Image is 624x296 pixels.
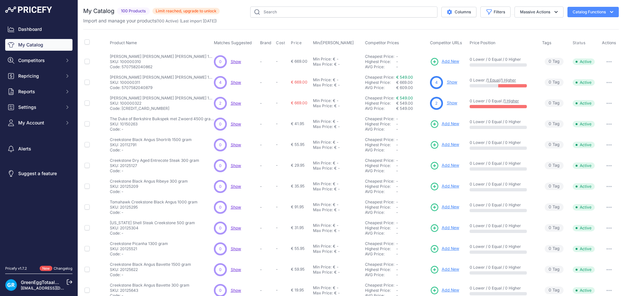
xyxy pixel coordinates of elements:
[396,168,398,173] span: -
[219,204,222,210] span: 0
[231,80,241,85] a: Show
[545,141,564,148] span: Tag
[110,75,214,80] p: [PERSON_NAME] [PERSON_NAME] [PERSON_NAME] 16" Mat Green
[156,19,178,23] span: ( )
[396,189,398,194] span: -
[335,223,339,228] div: -
[313,103,333,109] div: Max Price:
[260,225,273,231] p: -
[291,225,304,230] span: € 31.95
[5,168,72,179] a: Suggest a feature
[333,77,335,83] div: €
[219,163,222,169] span: 0
[334,124,337,129] div: €
[470,202,536,208] p: 0 Lower / 0 Equal / 0 Higher
[260,184,273,189] p: -
[430,265,459,274] a: Add New
[276,100,278,105] span: -
[365,75,394,80] a: Cheapest Price:
[313,187,333,192] div: Max Price:
[335,181,339,187] div: -
[365,210,396,215] div: AVG Price:
[365,101,396,106] div: Highest Price:
[5,143,72,155] a: Alerts
[5,117,72,129] button: My Account
[396,137,398,142] span: -
[573,40,586,45] span: Status
[549,183,551,189] span: 0
[313,77,331,83] div: Min Price:
[219,142,222,148] span: 0
[291,100,307,105] span: € 669.00
[396,220,398,225] span: -
[291,40,303,45] button: Price
[545,99,564,107] span: Tag
[276,80,278,84] span: -
[5,23,72,35] a: Dashboard
[333,202,335,207] div: €
[365,122,396,127] div: Highest Price:
[110,168,199,174] p: Code: -
[396,54,398,59] span: -
[365,168,396,174] div: AVG Price:
[313,181,331,187] div: Min Price:
[219,184,222,189] span: 0
[442,183,459,189] span: Add New
[430,140,459,149] a: Add New
[435,80,438,85] span: 4
[291,184,305,188] span: € 35.95
[231,59,241,64] a: Show
[435,100,437,106] span: 2
[110,179,188,184] p: Creekstone Black Angus Ribeye 300 gram
[470,161,536,166] p: 0 Lower / 0 Equal / 0 Higher
[313,145,333,150] div: Max Price:
[335,202,339,207] div: -
[333,161,335,166] div: €
[231,205,241,210] span: Show
[333,98,335,103] div: €
[291,40,302,45] span: Price
[231,101,241,106] span: Show
[365,40,399,45] span: Competitor Prices
[110,122,214,127] p: SKU: 10150263
[276,204,278,209] span: -
[250,6,437,18] input: Search
[337,124,340,129] div: -
[365,225,396,231] div: Highest Price:
[337,166,340,171] div: -
[110,85,214,90] p: Code: 5707582040879
[470,40,495,45] span: Price Position
[470,140,536,145] p: 0 Lower / 0 Equal / 0 Higher
[430,286,459,295] a: Add New
[470,57,536,62] p: 0 Lower / 0 Equal / 0 Higher
[396,148,398,152] span: -
[334,166,337,171] div: €
[110,225,195,231] p: SKU: 20125304
[110,210,198,215] p: Code: -
[442,225,459,231] span: Add New
[365,163,396,168] div: Highest Price:
[21,286,89,290] a: [EMAIL_ADDRESS][DOMAIN_NAME]
[396,75,413,80] a: € 549.00
[396,158,398,163] span: -
[110,96,214,101] p: [PERSON_NAME] [PERSON_NAME] [PERSON_NAME] 16" Mat Black
[396,116,398,121] span: -
[396,59,398,64] span: -
[430,244,459,253] a: Add New
[442,162,459,169] span: Add New
[110,220,195,225] p: [US_STATE] Shell Steak Creekstone 500 gram
[110,116,214,122] p: The Duke of Berkshire Buikspek met Zwoerd 4500 gram
[231,184,241,189] span: Show
[442,204,459,210] span: Add New
[260,142,273,148] p: -
[365,199,394,204] a: Cheapest Price:
[545,224,564,232] span: Tag
[396,205,398,210] span: -
[549,58,551,65] span: 0
[573,162,595,169] span: Active
[260,205,273,210] p: -
[313,57,331,62] div: Min Price:
[365,179,394,184] a: Cheapest Price:
[231,142,241,147] a: Show
[276,142,278,147] span: -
